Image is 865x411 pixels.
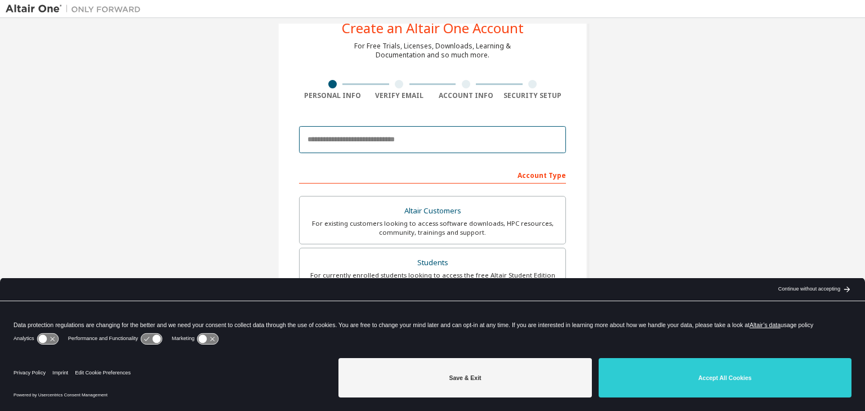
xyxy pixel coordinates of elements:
div: Security Setup [500,91,567,100]
div: For Free Trials, Licenses, Downloads, Learning & Documentation and so much more. [354,42,511,60]
div: For existing customers looking to access software downloads, HPC resources, community, trainings ... [306,219,559,237]
img: Altair One [6,3,146,15]
div: Students [306,255,559,271]
div: Account Info [432,91,500,100]
div: Altair Customers [306,203,559,219]
div: For currently enrolled students looking to access the free Altair Student Edition bundle and all ... [306,271,559,289]
div: Personal Info [299,91,366,100]
div: Account Type [299,166,566,184]
div: Verify Email [366,91,433,100]
div: Create an Altair One Account [342,21,524,35]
